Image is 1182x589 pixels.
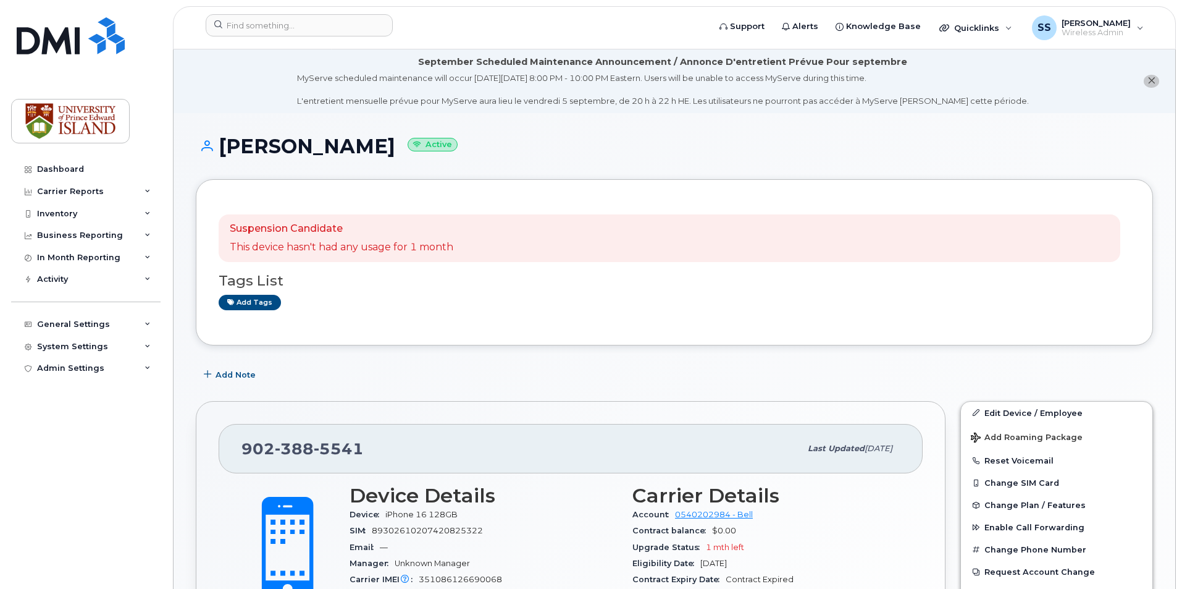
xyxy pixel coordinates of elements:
h1: [PERSON_NAME] [196,135,1153,157]
span: Contract Expired [726,575,794,584]
a: Add tags [219,295,281,310]
button: Change Phone Number [961,538,1152,561]
span: 902 [241,439,364,458]
span: 1 mth left [706,543,744,552]
small: Active [408,138,458,152]
p: Suspension Candidate [230,222,453,236]
span: $0.00 [712,526,736,535]
button: Enable Call Forwarding [961,516,1152,538]
span: 89302610207420825322 [372,526,483,535]
span: — [380,543,388,552]
span: Contract Expiry Date [632,575,726,584]
button: Reset Voicemail [961,449,1152,472]
button: Change Plan / Features [961,494,1152,516]
div: September Scheduled Maintenance Announcement / Annonce D'entretient Prévue Pour septembre [418,56,907,69]
button: Add Note [196,364,266,386]
span: Device [350,510,385,519]
button: Request Account Change [961,561,1152,583]
span: SIM [350,526,372,535]
span: Enable Call Forwarding [984,523,1084,532]
button: Add Roaming Package [961,424,1152,449]
span: [DATE] [865,444,892,453]
button: Change SIM Card [961,472,1152,494]
div: MyServe scheduled maintenance will occur [DATE][DATE] 8:00 PM - 10:00 PM Eastern. Users will be u... [297,72,1029,107]
span: 351086126690068 [419,575,502,584]
span: [DATE] [700,559,727,568]
span: Upgrade Status [632,543,706,552]
h3: Tags List [219,273,1130,289]
h3: Carrier Details [632,485,900,507]
button: close notification [1144,75,1159,88]
span: Add Note [216,369,256,381]
span: 5541 [314,439,364,458]
span: Carrier IMEI [350,575,419,584]
a: 0540202984 - Bell [675,510,753,519]
span: Contract balance [632,526,712,535]
span: Eligibility Date [632,559,700,568]
span: Unknown Manager [395,559,470,568]
span: Manager [350,559,395,568]
span: iPhone 16 128GB [385,510,458,519]
span: Add Roaming Package [971,433,1083,444]
span: Change Plan / Features [984,501,1086,510]
h3: Device Details [350,485,618,507]
a: Edit Device / Employee [961,402,1152,424]
span: Account [632,510,675,519]
span: Email [350,543,380,552]
p: This device hasn't had any usage for 1 month [230,240,453,255]
span: 388 [275,439,314,458]
span: Last updated [808,444,865,453]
